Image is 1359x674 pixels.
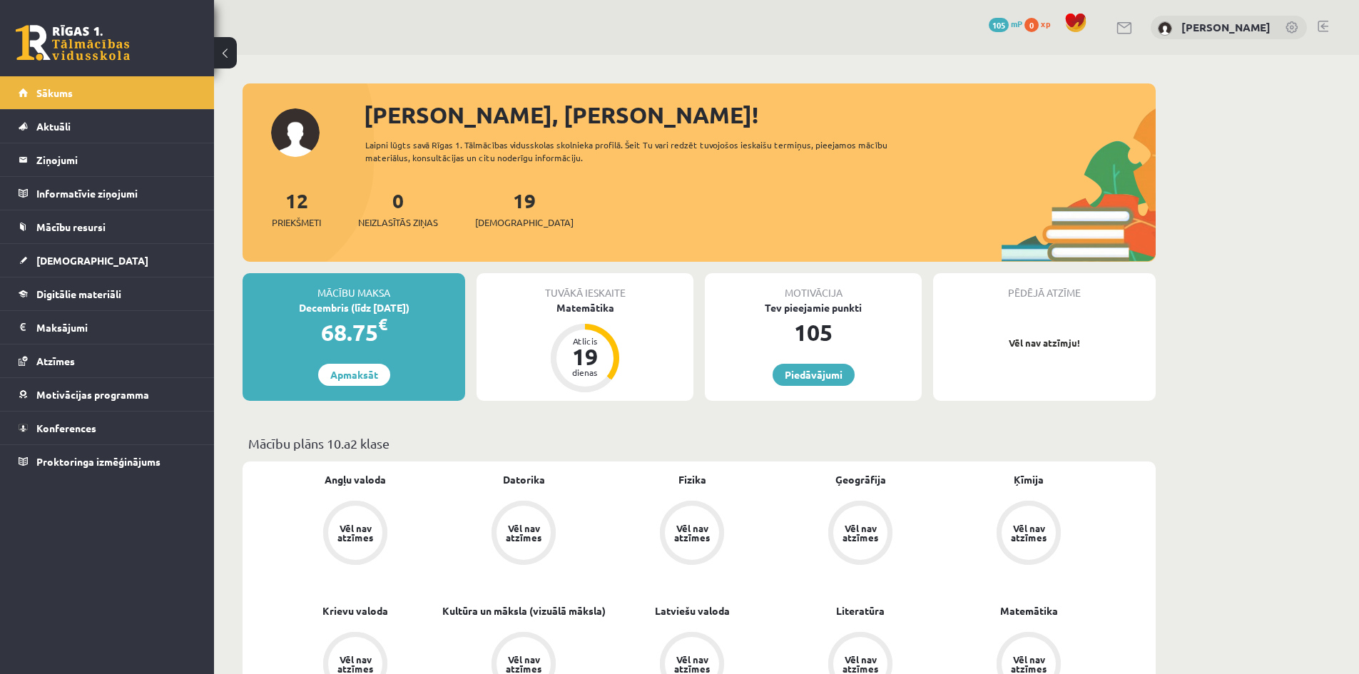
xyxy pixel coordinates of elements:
[1014,472,1044,487] a: Ķīmija
[1009,655,1049,673] div: Vēl nav atzīmes
[19,143,196,176] a: Ziņojumi
[36,422,96,434] span: Konferences
[36,455,161,468] span: Proktoringa izmēģinājums
[655,603,730,618] a: Latviešu valoda
[243,300,465,315] div: Decembris (līdz [DATE])
[365,138,913,164] div: Laipni lūgts savā Rīgas 1. Tālmācības vidusskolas skolnieka profilā. Šeit Tu vari redzēt tuvojošo...
[564,337,606,345] div: Atlicis
[19,76,196,109] a: Sākums
[272,188,321,230] a: 12Priekšmeti
[36,287,121,300] span: Digitālie materiāli
[940,336,1149,350] p: Vēl nav atzīmju!
[36,354,75,367] span: Atzīmes
[36,254,148,267] span: [DEMOGRAPHIC_DATA]
[19,412,196,444] a: Konferences
[1024,18,1057,29] a: 0 xp
[36,86,73,99] span: Sākums
[564,345,606,368] div: 19
[705,273,922,300] div: Motivācija
[705,315,922,349] div: 105
[36,220,106,233] span: Mācību resursi
[378,314,387,335] span: €
[318,364,390,386] a: Apmaksāt
[36,388,149,401] span: Motivācijas programma
[364,98,1156,132] div: [PERSON_NAME], [PERSON_NAME]!
[678,472,706,487] a: Fizika
[335,655,375,673] div: Vēl nav atzīmes
[36,120,71,133] span: Aktuāli
[1158,21,1172,36] img: Aleks Netlavs
[989,18,1022,29] a: 105 mP
[19,244,196,277] a: [DEMOGRAPHIC_DATA]
[840,655,880,673] div: Vēl nav atzīmes
[439,501,608,568] a: Vēl nav atzīmes
[19,210,196,243] a: Mācību resursi
[19,445,196,478] a: Proktoringa izmēģinājums
[271,501,439,568] a: Vēl nav atzīmes
[840,524,880,542] div: Vēl nav atzīmes
[477,300,693,394] a: Matemātika Atlicis 19 dienas
[19,277,196,310] a: Digitālie materiāli
[503,472,545,487] a: Datorika
[835,472,886,487] a: Ģeogrāfija
[19,311,196,344] a: Maksājumi
[475,215,574,230] span: [DEMOGRAPHIC_DATA]
[325,472,386,487] a: Angļu valoda
[19,110,196,143] a: Aktuāli
[272,215,321,230] span: Priekšmeti
[335,524,375,542] div: Vēl nav atzīmes
[243,273,465,300] div: Mācību maksa
[1041,18,1050,29] span: xp
[322,603,388,618] a: Krievu valoda
[504,655,544,673] div: Vēl nav atzīmes
[773,364,855,386] a: Piedāvājumi
[358,188,438,230] a: 0Neizlasītās ziņas
[19,344,196,377] a: Atzīmes
[16,25,130,61] a: Rīgas 1. Tālmācības vidusskola
[1181,20,1271,34] a: [PERSON_NAME]
[36,143,196,176] legend: Ziņojumi
[19,177,196,210] a: Informatīvie ziņojumi
[19,378,196,411] a: Motivācijas programma
[945,501,1113,568] a: Vēl nav atzīmes
[705,300,922,315] div: Tev pieejamie punkti
[36,311,196,344] legend: Maksājumi
[477,273,693,300] div: Tuvākā ieskaite
[776,501,945,568] a: Vēl nav atzīmes
[564,368,606,377] div: dienas
[933,273,1156,300] div: Pēdējā atzīme
[475,188,574,230] a: 19[DEMOGRAPHIC_DATA]
[248,434,1150,453] p: Mācību plāns 10.a2 klase
[672,655,712,673] div: Vēl nav atzīmes
[1011,18,1022,29] span: mP
[672,524,712,542] div: Vēl nav atzīmes
[504,524,544,542] div: Vēl nav atzīmes
[358,215,438,230] span: Neizlasītās ziņas
[836,603,885,618] a: Literatūra
[608,501,776,568] a: Vēl nav atzīmes
[477,300,693,315] div: Matemātika
[989,18,1009,32] span: 105
[442,603,606,618] a: Kultūra un māksla (vizuālā māksla)
[1009,524,1049,542] div: Vēl nav atzīmes
[36,177,196,210] legend: Informatīvie ziņojumi
[1024,18,1039,32] span: 0
[1000,603,1058,618] a: Matemātika
[243,315,465,349] div: 68.75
